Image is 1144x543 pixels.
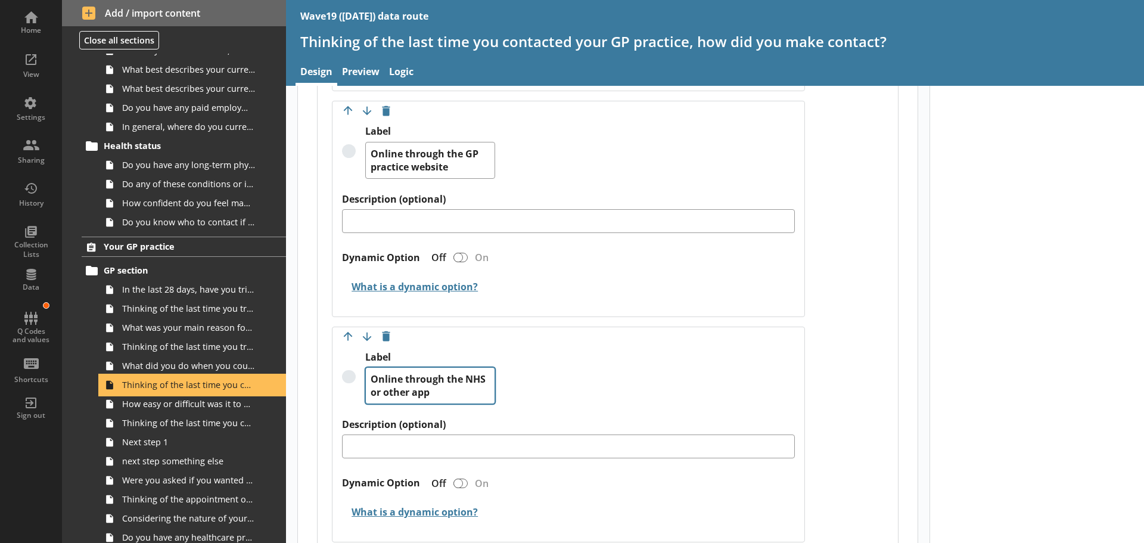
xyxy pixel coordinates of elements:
a: Do you have any paid employment in addition to this, or as part of an apprenticeship? [100,98,286,117]
button: Close all sections [79,31,159,49]
button: Move option up [338,327,357,346]
li: Health statusDo you have any long-term physical or mental health conditions or illnesses lasting ... [87,136,286,232]
button: Move option up [338,101,357,120]
div: Collection Lists [10,240,52,259]
span: next step something else [122,455,255,467]
span: Health status [104,140,250,151]
span: Thinking of the last time you tried to contact your GP practice, did you manage to make contact w... [122,341,255,352]
span: Do you have any healthcare professionals at your GP practice who you prefer to see or speak to? [122,532,255,543]
a: Thinking of the appointment or call back you were given by your GP practice, when was it booked for? [100,490,286,509]
span: What best describes your current situation? [122,83,255,94]
div: History [10,198,52,208]
label: Label [365,351,495,364]
span: Add / import content [82,7,266,20]
div: Data [10,283,52,292]
a: Do you have any long-term physical or mental health conditions or illnesses lasting or expected t... [100,156,286,175]
button: What is a dynamic option? [342,277,480,297]
div: Off [422,477,451,490]
a: Your GP practice [82,237,286,257]
label: Description (optional) [342,418,795,431]
textarea: Online through the GP practice website [365,142,495,179]
a: Thinking of the last time you tried to contact your GP practice, who was it for? [100,299,286,318]
button: Move option down [357,327,377,346]
span: GP section [104,265,250,276]
div: On [470,477,498,490]
div: Settings [10,113,52,122]
a: What best describes your current situation? [100,60,286,79]
span: Do you have any long-term physical or mental health conditions or illnesses lasting or expected t... [122,159,255,170]
button: What is a dynamic option? [342,502,480,523]
a: Preview [337,60,384,86]
span: Thinking of the last time you contacted your GP practice, how soon after that contact did you kno... [122,417,255,429]
div: Wave19 ([DATE]) data route [300,10,428,23]
div: Off [422,251,451,264]
button: Delete option [377,101,396,120]
div: View [10,70,52,79]
span: How confident do you feel managing your long-term conditions or illnesses? [122,197,255,209]
a: Design [296,60,337,86]
a: Thinking of the last time you contacted your GP practice, how soon after that contact did you kno... [100,414,286,433]
span: Thinking of the last time you contacted your GP practice, how did you make contact? [122,379,255,390]
span: What was your main reason for trying to contact your GP practice? [122,322,255,333]
span: How easy or difficult was it to make contact with your GP practice? [122,398,255,409]
a: Thinking of the last time you contacted your GP practice, how did you make contact? [100,376,286,395]
span: In general, where do you currently work? [122,121,255,132]
div: Sign out [10,411,52,420]
label: Label [365,125,495,138]
a: Do any of these conditions or illnesses reduce your ability to carry out day-to-day activities? [100,175,286,194]
span: Next step 1 [122,436,255,448]
a: What did you do when you could not make contact with your GP practice? [100,356,286,376]
a: Were you asked if you wanted a face-to-face appointment? [100,471,286,490]
div: On [470,251,498,264]
li: Work and educationWhat is your current work, education or other status? That is where you spend m... [87,22,286,136]
div: Q Codes and values [10,327,52,345]
span: Do you have any paid employment in addition to this, or as part of an apprenticeship? [122,102,255,113]
span: Were you asked if you wanted a face-to-face appointment? [122,474,255,486]
a: Thinking of the last time you tried to contact your GP practice, did you manage to make contact w... [100,337,286,356]
h1: Thinking of the last time you contacted your GP practice, how did you make contact? [300,32,1130,51]
div: Home [10,26,52,35]
button: Move option down [357,101,377,120]
span: What did you do when you could not make contact with your GP practice? [122,360,255,371]
span: Thinking of the appointment or call back you were given by your GP practice, when was it booked for? [122,494,255,505]
a: Next step 1 [100,433,286,452]
a: Considering the nature of your request, how reasonable or unreasonable was the waiting time betwe... [100,509,286,528]
label: Dynamic Option [342,252,420,264]
a: In general, where do you currently work? [100,117,286,136]
a: In the last 28 days, have you tried to contact your GP practice for yourself or someone else in y... [100,280,286,299]
a: next step something else [100,452,286,471]
span: Your GP practice [104,241,250,252]
span: What best describes your current situation? [122,64,255,75]
button: Delete option [377,327,396,346]
span: Do any of these conditions or illnesses reduce your ability to carry out day-to-day activities? [122,178,255,190]
a: How easy or difficult was it to make contact with your GP practice? [100,395,286,414]
a: GP section [82,261,286,280]
label: Description (optional) [342,193,795,206]
div: Sharing [10,156,52,165]
span: Thinking of the last time you tried to contact your GP practice, who was it for? [122,303,255,314]
a: Health status [82,136,286,156]
a: What best describes your current situation? [100,79,286,98]
a: How confident do you feel managing your long-term conditions or illnesses? [100,194,286,213]
a: Do you know who to contact if you become unwell with your long-term health condition? [100,213,286,232]
div: Shortcuts [10,375,52,384]
span: Considering the nature of your request, how reasonable or unreasonable was the waiting time betwe... [122,513,255,524]
a: Logic [384,60,418,86]
textarea: Online through the NHS or other app [365,367,495,404]
span: In the last 28 days, have you tried to contact your GP practice for yourself or someone else in y... [122,284,255,295]
label: Dynamic Option [342,477,420,489]
span: Do you know who to contact if you become unwell with your long-term health condition? [122,216,255,228]
a: What was your main reason for trying to contact your GP practice? [100,318,286,337]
